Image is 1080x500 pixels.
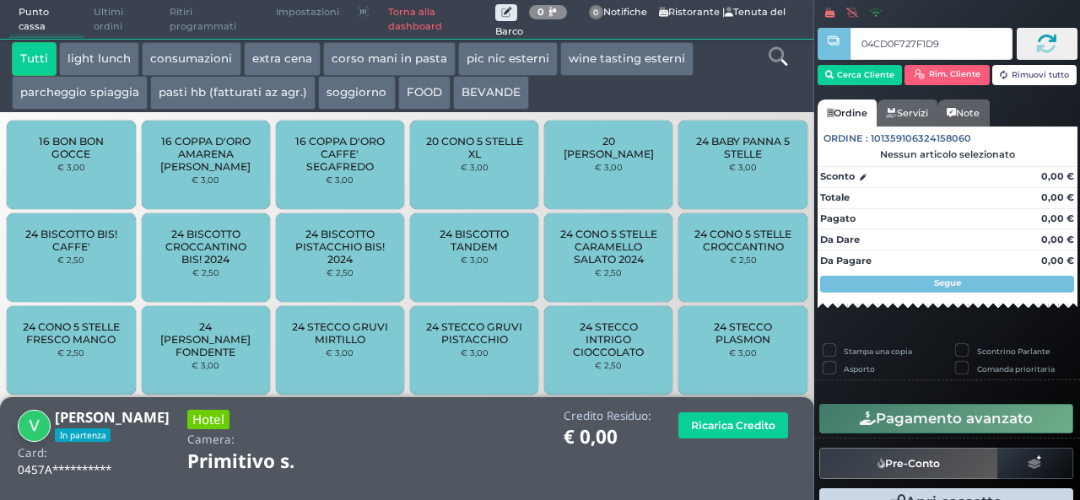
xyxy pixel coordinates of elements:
[318,76,395,110] button: soggiorno
[818,99,877,126] a: Ordine
[693,135,793,160] span: 24 BABY PANNA 5 STELLE
[461,347,489,358] small: € 3,00
[1041,170,1074,182] strong: 0,00 €
[18,447,47,460] h4: Card:
[57,255,84,265] small: € 2,50
[560,42,694,76] button: wine tasting esterni
[192,267,219,277] small: € 2,50
[559,135,659,160] span: 20 [PERSON_NAME]
[21,135,121,160] span: 16 BON BON GOCCE
[424,320,525,346] span: 24 STECCO GRUVI PISTACCHIO
[18,410,51,443] img: Valentina Pettinari
[461,255,489,265] small: € 3,00
[12,42,57,76] button: Tutti
[12,76,148,110] button: parcheggio spiaggia
[595,162,623,172] small: € 3,00
[1041,234,1074,245] strong: 0,00 €
[84,1,160,39] span: Ultimi ordini
[537,6,544,18] b: 0
[57,347,84,358] small: € 2,50
[424,228,525,253] span: 24 BISCOTTO TANDEM
[398,76,451,110] button: FOOD
[819,404,1073,433] button: Pagamento avanzato
[378,1,495,39] a: Torna alla dashboard
[564,427,651,448] h1: € 0,00
[729,347,757,358] small: € 3,00
[729,162,757,172] small: € 3,00
[142,42,240,76] button: consumazioni
[453,76,529,110] button: BEVANDE
[461,162,489,172] small: € 3,00
[818,65,903,85] button: Cerca Cliente
[9,1,84,39] span: Punto cassa
[693,228,793,253] span: 24 CONO 5 STELLE CROCCANTINO
[564,410,651,422] h4: Credito Residuo:
[21,320,121,346] span: 24 CONO 5 STELLE FRESCO MANGO
[187,433,235,446] h4: Camera:
[290,135,391,173] span: 16 COPPA D'ORO CAFFE' SEGAFREDO
[192,175,219,185] small: € 3,00
[55,428,111,442] span: In partenza
[290,228,391,266] span: 24 BISCOTTO PISTACCHIO BIS! 2024
[192,360,219,370] small: € 3,00
[823,132,868,146] span: Ordine :
[937,99,989,126] a: Note
[819,448,998,478] button: Pre-Conto
[160,1,267,39] span: Ritiri programmati
[150,76,316,110] button: pasti hb (fatturati az agr.)
[820,255,872,266] strong: Da Pagare
[820,191,850,203] strong: Totale
[693,320,793,346] span: 24 STECCO PLASMON
[844,363,875,374] label: Asporto
[187,451,342,472] h1: Primitivo s.
[1041,255,1074,266] strong: 0,00 €
[678,412,788,438] button: Ricarica Credito
[559,228,659,266] span: 24 CONO 5 STELLE CARAMELLO SALATO 2024
[977,363,1055,374] label: Comanda prioritaria
[327,267,354,277] small: € 2,50
[244,42,321,76] button: extra cena
[992,65,1077,85] button: Rimuovi tutto
[326,347,354,358] small: € 3,00
[595,360,622,370] small: € 2,50
[850,28,1012,60] input: Codice Cliente
[820,169,855,184] strong: Sconto
[934,277,961,288] strong: Segue
[595,267,622,277] small: € 2,50
[820,212,856,224] strong: Pagato
[844,346,912,357] label: Stampa una copia
[559,320,659,358] span: 24 STECCO INTRIGO CIOCCOLATO
[326,175,354,185] small: € 3,00
[1041,191,1074,203] strong: 0,00 €
[290,320,391,346] span: 24 STECCO GRUVI MIRTILLO
[323,42,456,76] button: corso mani in pasta
[730,255,757,265] small: € 2,50
[1041,212,1074,224] strong: 0,00 €
[155,228,256,266] span: 24 BISCOTTO CROCCANTINO BIS! 2024
[267,1,348,24] span: Impostazioni
[55,407,170,427] b: [PERSON_NAME]
[424,135,525,160] span: 20 CONO 5 STELLE XL
[155,135,256,173] span: 16 COPPA D'ORO AMARENA [PERSON_NAME]
[187,410,229,429] h3: Hotel
[458,42,558,76] button: pic nic esterni
[904,65,990,85] button: Rim. Cliente
[977,346,1050,357] label: Scontrino Parlante
[589,5,604,20] span: 0
[820,234,860,245] strong: Da Dare
[877,99,937,126] a: Servizi
[21,228,121,253] span: 24 BISCOTTO BIS! CAFFE'
[818,148,1077,160] div: Nessun articolo selezionato
[59,42,139,76] button: light lunch
[155,320,256,358] span: 24 [PERSON_NAME] FONDENTE
[871,132,971,146] span: 101359106324158060
[57,162,85,172] small: € 3,00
